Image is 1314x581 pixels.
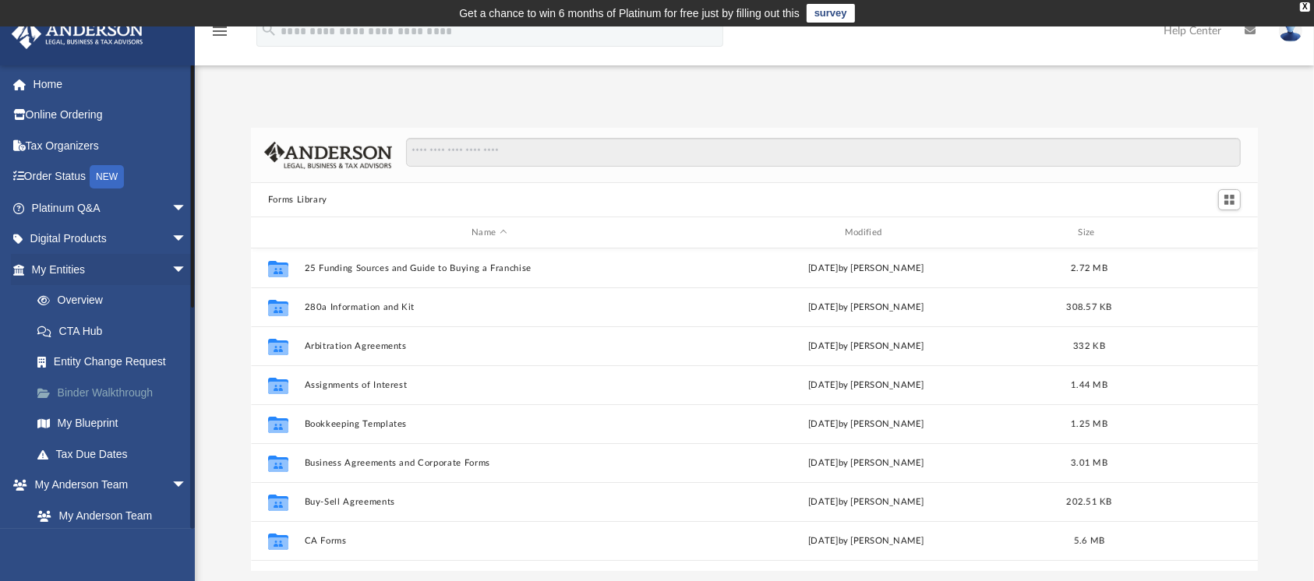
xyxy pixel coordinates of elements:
[304,419,674,429] button: Bookkeeping Templates
[11,130,210,161] a: Tax Organizers
[681,379,1051,393] div: [DATE] by [PERSON_NAME]
[11,470,203,501] a: My Anderson Teamarrow_drop_down
[681,456,1051,470] div: [DATE] by [PERSON_NAME]
[304,263,674,273] button: 25 Funding Sources and Guide to Buying a Franchise
[681,417,1051,431] div: [DATE] by [PERSON_NAME]
[90,165,124,188] div: NEW
[406,138,1242,167] input: Search files and folders
[1074,537,1105,545] span: 5.6 MB
[1066,303,1111,312] span: 308.57 KB
[22,438,210,470] a: Tax Due Dates
[1300,2,1310,12] div: close
[304,536,674,546] button: CA Forms
[680,226,1051,240] div: Modified
[1058,226,1120,240] div: Size
[22,377,210,408] a: Binder Walkthrough
[304,380,674,390] button: Assignments of Interest
[251,248,1259,571] div: grid
[11,161,210,193] a: Order StatusNEW
[22,285,210,316] a: Overview
[1071,381,1107,389] span: 1.44 MB
[1071,420,1107,428] span: 1.25 MB
[171,254,203,286] span: arrow_drop_down
[304,458,674,468] button: Business Agreements and Corporate Forms
[681,340,1051,354] div: [DATE] by [PERSON_NAME]
[11,192,210,224] a: Platinum Q&Aarrow_drop_down
[681,262,1051,276] div: [DATE] by [PERSON_NAME]
[171,192,203,224] span: arrow_drop_down
[1073,342,1105,350] span: 332 KB
[268,193,327,207] button: Forms Library
[1279,19,1302,42] img: User Pic
[681,495,1051,509] div: [DATE] by [PERSON_NAME]
[260,21,277,38] i: search
[11,224,210,255] a: Digital Productsarrow_drop_down
[304,341,674,351] button: Arbitration Agreements
[171,224,203,255] span: arrow_drop_down
[210,22,229,40] i: menu
[11,100,210,131] a: Online Ordering
[7,19,148,49] img: Anderson Advisors Platinum Portal
[171,470,203,502] span: arrow_drop_down
[303,226,673,240] div: Name
[258,226,297,240] div: id
[1071,459,1107,467] span: 3.01 MB
[681,301,1051,315] div: [DATE] by [PERSON_NAME]
[22,408,203,439] a: My Blueprint
[1127,226,1236,240] div: id
[459,4,800,23] div: Get a chance to win 6 months of Platinum for free just by filling out this
[304,497,674,507] button: Buy-Sell Agreements
[304,302,674,312] button: 280a Information and Kit
[210,30,229,40] a: menu
[1071,264,1107,273] span: 2.72 MB
[681,534,1051,548] div: [DATE] by [PERSON_NAME]
[807,4,855,23] a: survey
[22,347,210,378] a: Entity Change Request
[22,315,210,347] a: CTA Hub
[11,69,210,100] a: Home
[1066,498,1111,506] span: 202.51 KB
[11,254,210,285] a: My Entitiesarrow_drop_down
[1218,189,1242,211] button: Switch to Grid View
[22,500,195,531] a: My Anderson Team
